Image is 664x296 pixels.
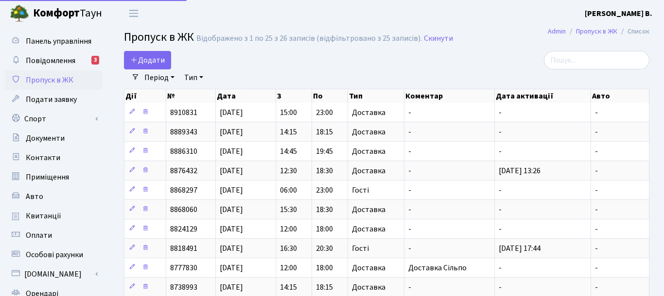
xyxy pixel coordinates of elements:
[544,51,649,69] input: Пошук...
[595,165,598,176] span: -
[5,129,102,148] a: Документи
[408,282,411,293] span: -
[316,185,333,196] span: 23:00
[5,109,102,129] a: Спорт
[352,148,385,155] span: Доставка
[352,167,385,175] span: Доставка
[5,148,102,167] a: Контакти
[220,263,243,273] span: [DATE]
[352,225,385,233] span: Доставка
[220,204,243,215] span: [DATE]
[499,204,502,215] span: -
[220,224,243,234] span: [DATE]
[352,264,385,272] span: Доставка
[220,165,243,176] span: [DATE]
[166,89,216,103] th: №
[316,146,333,157] span: 19:45
[352,186,369,194] span: Гості
[280,263,297,273] span: 12:00
[5,70,102,90] a: Пропуск в ЖК
[10,4,29,23] img: logo.png
[5,32,102,51] a: Панель управління
[170,204,197,215] span: 8868060
[26,191,43,202] span: Авто
[220,146,243,157] span: [DATE]
[280,127,297,137] span: 14:15
[595,146,598,157] span: -
[316,282,333,293] span: 18:15
[499,224,502,234] span: -
[122,5,146,21] button: Переключити навігацію
[316,243,333,254] span: 20:30
[196,34,422,43] div: Відображено з 1 по 25 з 26 записів (відфільтровано з 25 записів).
[124,29,194,46] span: Пропуск в ЖК
[352,283,385,291] span: Доставка
[499,282,502,293] span: -
[5,264,102,284] a: [DOMAIN_NAME]
[280,224,297,234] span: 12:00
[408,146,411,157] span: -
[170,127,197,137] span: 8889343
[280,243,297,254] span: 16:30
[220,127,243,137] span: [DATE]
[316,224,333,234] span: 18:00
[408,165,411,176] span: -
[595,282,598,293] span: -
[352,109,385,116] span: Доставка
[585,8,652,19] b: [PERSON_NAME] В.
[220,282,243,293] span: [DATE]
[408,224,411,234] span: -
[595,224,598,234] span: -
[408,263,467,273] span: Доставка Сільпо
[170,282,197,293] span: 8738993
[591,89,649,103] th: Авто
[130,55,165,66] span: Додати
[499,127,502,137] span: -
[26,75,73,85] span: Пропуск в ЖК
[576,26,617,36] a: Пропуск в ЖК
[5,51,102,70] a: Повідомлення3
[170,165,197,176] span: 8876432
[312,89,348,103] th: По
[5,187,102,206] a: Авто
[5,90,102,109] a: Подати заявку
[124,89,166,103] th: Дії
[26,172,69,182] span: Приміщення
[352,128,385,136] span: Доставка
[26,230,52,241] span: Оплати
[499,146,502,157] span: -
[595,204,598,215] span: -
[408,127,411,137] span: -
[280,107,297,118] span: 15:00
[26,211,61,221] span: Квитанції
[595,185,598,196] span: -
[408,107,411,118] span: -
[352,206,385,214] span: Доставка
[533,21,664,42] nav: breadcrumb
[316,107,333,118] span: 23:00
[33,5,102,22] span: Таун
[280,146,297,157] span: 14:45
[499,107,502,118] span: -
[617,26,649,37] li: Список
[595,107,598,118] span: -
[170,146,197,157] span: 8886310
[352,245,369,252] span: Гості
[26,36,91,47] span: Панель управління
[548,26,566,36] a: Admin
[499,243,541,254] span: [DATE] 17:44
[495,89,592,103] th: Дата активації
[5,245,102,264] a: Особові рахунки
[170,263,197,273] span: 8777830
[170,243,197,254] span: 8818491
[316,204,333,215] span: 18:30
[5,226,102,245] a: Оплати
[316,263,333,273] span: 18:00
[26,152,60,163] span: Контакти
[280,185,297,196] span: 06:00
[424,34,453,43] a: Скинути
[26,249,83,260] span: Особові рахунки
[408,204,411,215] span: -
[26,55,75,66] span: Повідомлення
[280,165,297,176] span: 12:30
